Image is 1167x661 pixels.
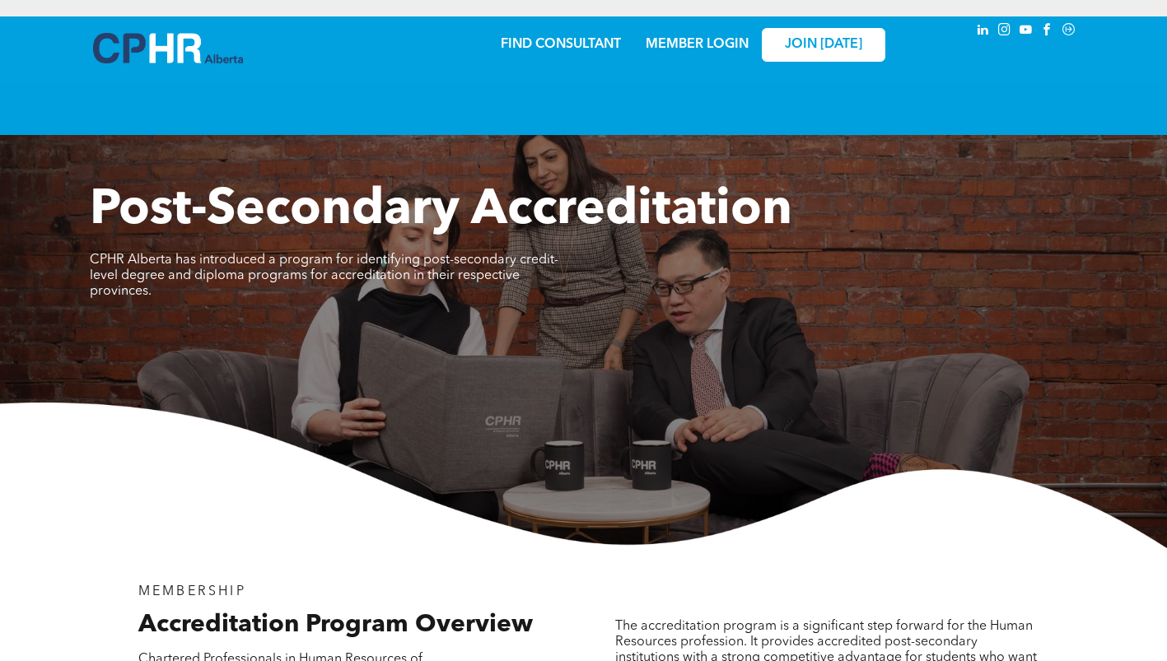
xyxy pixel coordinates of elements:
span: CPHR Alberta has introduced a program for identifying post-secondary credit-level degree and dipl... [90,254,558,298]
span: Accreditation Program Overview [138,612,533,637]
a: facebook [1039,21,1057,43]
span: JOIN [DATE] [785,37,862,53]
a: linkedin [974,21,992,43]
a: JOIN [DATE] [762,28,885,62]
a: Social network [1060,21,1078,43]
span: Post-Secondary Accreditation [90,186,792,235]
a: MEMBER LOGIN [646,38,749,51]
a: FIND CONSULTANT [501,38,621,51]
a: instagram [996,21,1014,43]
img: A blue and white logo for cp alberta [93,33,243,63]
a: youtube [1017,21,1035,43]
span: MEMBERSHIP [138,585,246,598]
